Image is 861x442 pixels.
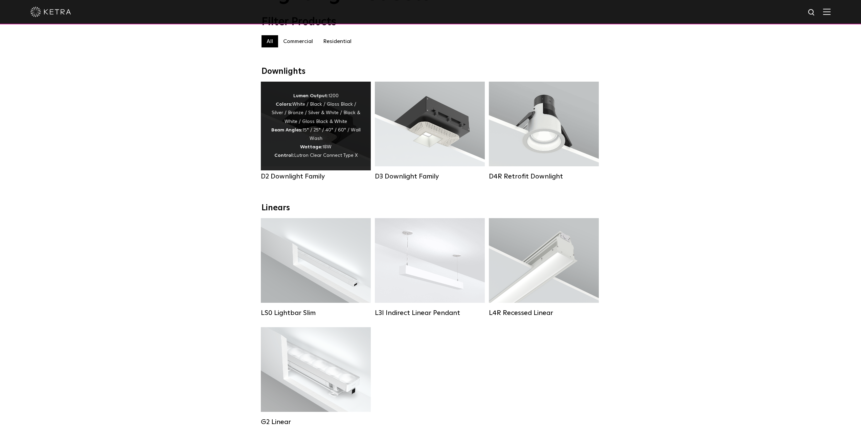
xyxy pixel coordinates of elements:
[261,327,371,426] a: G2 Linear Lumen Output:400 / 700 / 1000Colors:WhiteBeam Angles:Flood / [GEOGRAPHIC_DATA] / Narrow...
[489,309,599,317] div: L4R Recessed Linear
[262,67,600,77] div: Downlights
[808,8,816,17] img: search icon
[375,309,485,317] div: L3I Indirect Linear Pendant
[318,35,357,47] label: Residential
[30,7,71,17] img: ketra-logo-2019-white
[262,203,600,213] div: Linears
[489,82,599,181] a: D4R Retrofit Downlight Lumen Output:800Colors:White / BlackBeam Angles:15° / 25° / 40° / 60°Watta...
[271,128,302,132] strong: Beam Angles:
[278,35,318,47] label: Commercial
[276,102,292,107] strong: Colors:
[261,82,371,181] a: D2 Downlight Family Lumen Output:1200Colors:White / Black / Gloss Black / Silver / Bronze / Silve...
[375,218,485,317] a: L3I Indirect Linear Pendant Lumen Output:400 / 600 / 800 / 1000Housing Colors:White / BlackContro...
[294,153,358,158] span: Lutron Clear Connect Type X
[300,145,322,149] strong: Wattage:
[823,8,831,15] img: Hamburger%20Nav.svg
[261,418,371,426] div: G2 Linear
[261,218,371,317] a: LS0 Lightbar Slim Lumen Output:200 / 350Colors:White / BlackControl:X96 Controller
[293,93,328,98] strong: Lumen Output:
[271,92,361,160] div: 1200 White / Black / Gloss Black / Silver / Bronze / Silver & White / Black & White / Gloss Black...
[262,35,278,47] label: All
[261,172,371,181] div: D2 Downlight Family
[489,218,599,317] a: L4R Recessed Linear Lumen Output:400 / 600 / 800 / 1000Colors:White / BlackControl:Lutron Clear C...
[261,309,371,317] div: LS0 Lightbar Slim
[375,82,485,181] a: D3 Downlight Family Lumen Output:700 / 900 / 1100Colors:White / Black / Silver / Bronze / Paintab...
[489,172,599,181] div: D4R Retrofit Downlight
[274,153,294,158] strong: Control:
[375,172,485,181] div: D3 Downlight Family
